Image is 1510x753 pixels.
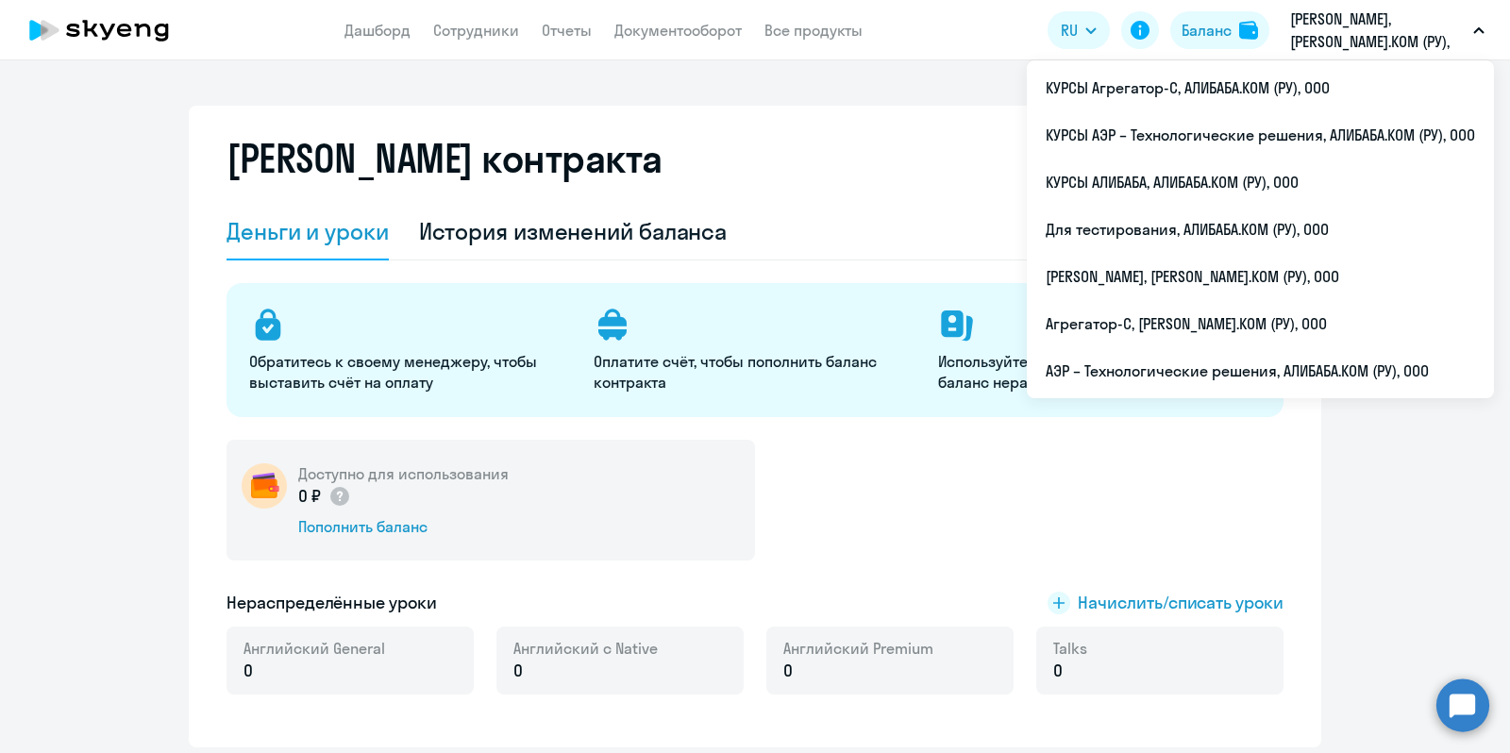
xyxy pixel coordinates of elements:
[1027,60,1494,398] ul: RU
[764,21,863,40] a: Все продукты
[298,516,509,537] div: Пополнить баланс
[594,351,915,393] p: Оплатите счёт, чтобы пополнить баланс контракта
[298,463,509,484] h5: Доступно для использования
[938,351,1260,393] p: Используйте деньги, чтобы начислять на баланс нераспределённые уроки
[1053,659,1063,683] span: 0
[614,21,742,40] a: Документооборот
[542,21,592,40] a: Отчеты
[1290,8,1466,53] p: [PERSON_NAME], [PERSON_NAME].КОМ (РУ), ООО
[1182,19,1232,42] div: Баланс
[419,216,728,246] div: История изменений баланса
[1061,19,1078,42] span: RU
[226,216,389,246] div: Деньги и уроки
[1281,8,1494,53] button: [PERSON_NAME], [PERSON_NAME].КОМ (РУ), ООО
[433,21,519,40] a: Сотрудники
[1078,591,1283,615] span: Начислить/списать уроки
[226,591,437,615] h5: Нераспределённые уроки
[243,659,253,683] span: 0
[513,638,658,659] span: Английский с Native
[1048,11,1110,49] button: RU
[1170,11,1269,49] button: Балансbalance
[1053,638,1087,659] span: Talks
[298,484,351,509] p: 0 ₽
[344,21,411,40] a: Дашборд
[783,659,793,683] span: 0
[226,136,663,181] h2: [PERSON_NAME] контракта
[1239,21,1258,40] img: balance
[249,351,571,393] p: Обратитесь к своему менеджеру, чтобы выставить счёт на оплату
[513,659,523,683] span: 0
[243,638,385,659] span: Английский General
[242,463,287,509] img: wallet-circle.png
[783,638,933,659] span: Английский Premium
